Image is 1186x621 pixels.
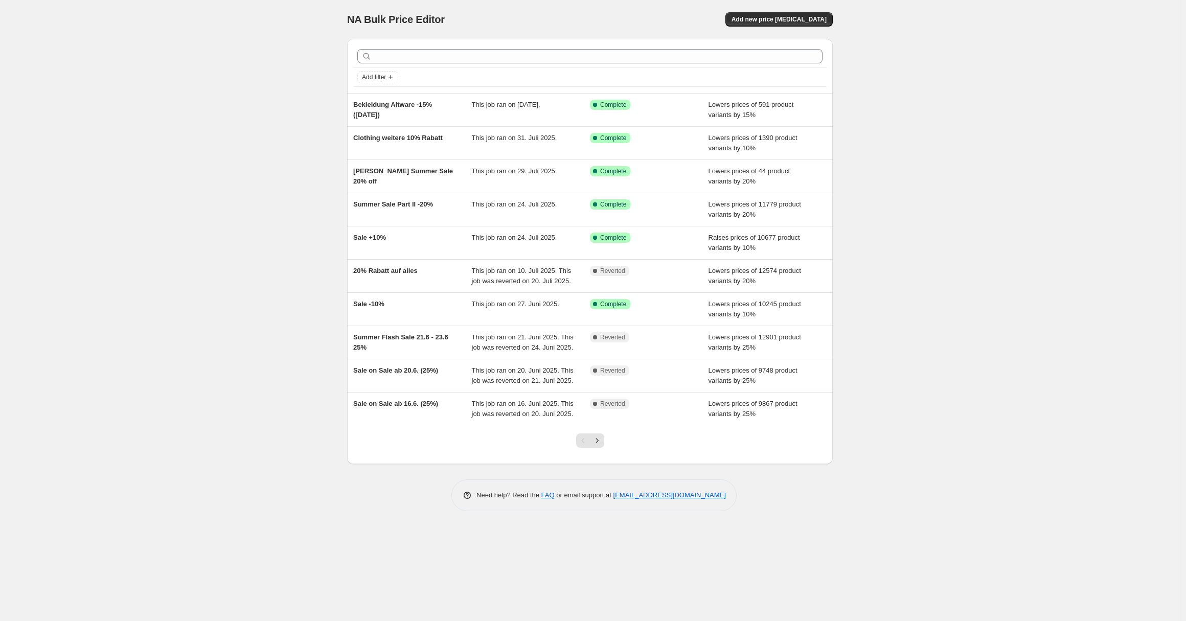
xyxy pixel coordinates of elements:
span: [PERSON_NAME] Summer Sale 20% off [353,167,453,185]
span: Reverted [600,267,625,275]
span: Complete [600,300,626,308]
span: Sale on Sale ab 16.6. (25%) [353,400,438,407]
span: Lowers prices of 591 product variants by 15% [709,101,794,119]
span: Complete [600,101,626,109]
span: This job ran on 20. Juni 2025. This job was reverted on 21. Juni 2025. [472,366,574,384]
button: Add filter [357,71,398,83]
span: Lowers prices of 12574 product variants by 20% [709,267,801,285]
span: Raises prices of 10677 product variants by 10% [709,234,800,251]
span: This job ran on 29. Juli 2025. [472,167,557,175]
span: Lowers prices of 10245 product variants by 10% [709,300,801,318]
span: Add filter [362,73,386,81]
span: Lowers prices of 44 product variants by 20% [709,167,790,185]
button: Next [590,433,604,448]
span: Sale on Sale ab 20.6. (25%) [353,366,438,374]
span: This job ran on 24. Juli 2025. [472,234,557,241]
span: 20% Rabatt auf alles [353,267,418,274]
span: This job ran on 24. Juli 2025. [472,200,557,208]
span: Summer Flash Sale 21.6 - 23.6 25% [353,333,448,351]
span: Summer Sale Part II -20% [353,200,433,208]
span: This job ran on 21. Juni 2025. This job was reverted on 24. Juni 2025. [472,333,574,351]
span: Reverted [600,400,625,408]
span: This job ran on 16. Juni 2025. This job was reverted on 20. Juni 2025. [472,400,574,418]
span: Lowers prices of 11779 product variants by 20% [709,200,801,218]
span: Complete [600,234,626,242]
span: Reverted [600,366,625,375]
span: Sale -10% [353,300,384,308]
span: Clothing weitere 10% Rabatt [353,134,443,142]
span: Add new price [MEDICAL_DATA] [732,15,827,24]
span: Lowers prices of 9867 product variants by 25% [709,400,797,418]
span: or email support at [555,491,613,499]
span: Sale +10% [353,234,386,241]
span: This job ran on 27. Juni 2025. [472,300,559,308]
span: Lowers prices of 9748 product variants by 25% [709,366,797,384]
span: Lowers prices of 12901 product variants by 25% [709,333,801,351]
button: Add new price [MEDICAL_DATA] [725,12,833,27]
nav: Pagination [576,433,604,448]
span: This job ran on 31. Juli 2025. [472,134,557,142]
span: Complete [600,134,626,142]
a: [EMAIL_ADDRESS][DOMAIN_NAME] [613,491,726,499]
span: Complete [600,200,626,209]
a: FAQ [541,491,555,499]
span: Complete [600,167,626,175]
span: Bekleidung Altware -15% ([DATE]) [353,101,432,119]
span: Lowers prices of 1390 product variants by 10% [709,134,797,152]
span: NA Bulk Price Editor [347,14,445,25]
span: Need help? Read the [476,491,541,499]
span: Reverted [600,333,625,341]
span: This job ran on [DATE]. [472,101,540,108]
span: This job ran on 10. Juli 2025. This job was reverted on 20. Juli 2025. [472,267,572,285]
